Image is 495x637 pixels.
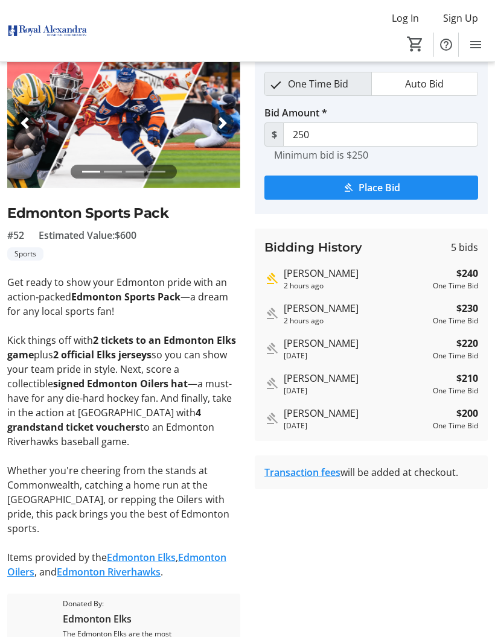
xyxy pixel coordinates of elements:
strong: $210 [456,371,478,385]
mat-icon: Outbid [264,341,279,356]
div: 2 hours ago [284,315,428,326]
div: [PERSON_NAME] [284,301,428,315]
p: Kick things off with plus so you can show your team pride in style. Next, score a collectible —a ... [7,333,240,449]
p: Get ready to show your Edmonton pride with an action‑packed —a dream for any local sports fan! [7,275,240,318]
button: Log In [382,8,429,28]
p: Items provided by the , , and . [7,550,240,579]
div: One Time Bid [433,350,478,361]
div: One Time Bid [433,385,478,396]
span: Log In [392,11,419,25]
strong: $220 [456,336,478,350]
mat-icon: Outbid [264,376,279,391]
span: Edmonton Elks [63,612,206,626]
img: Image [7,57,240,188]
span: Place Bid [359,180,400,195]
h3: Bidding History [264,238,362,256]
tr-label-badge: Sports [7,247,43,261]
h2: Edmonton Sports Pack [7,203,240,223]
a: Transaction fees [264,466,340,479]
span: One Time Bid [281,72,356,95]
div: [PERSON_NAME] [284,371,428,385]
span: Estimated Value: $600 [39,228,136,242]
mat-icon: Outbid [264,306,279,321]
strong: 2 official Elks jerseys [53,348,152,361]
div: [DATE] [284,350,428,361]
strong: $230 [456,301,478,315]
button: Sign Up [433,8,488,28]
label: Bid Amount * [264,106,327,120]
strong: 4 grandstand ticket vouchers [7,406,201,434]
img: Royal Alexandra Hospital Foundation's Logo [7,8,88,54]
div: [DATE] [284,420,428,431]
div: One Time Bid [433,280,478,291]
div: will be added at checkout. [264,465,478,480]
div: [PERSON_NAME] [284,266,428,280]
button: Cart [404,33,426,55]
span: Auto Bid [398,72,451,95]
strong: Edmonton Sports Pack [71,290,180,303]
div: [PERSON_NAME] [284,336,428,350]
strong: 2 tickets to an Edmonton Elks game [7,334,236,361]
span: Donated By: [63,598,206,609]
span: Sign Up [443,11,478,25]
span: #52 [7,228,24,242]
strong: $240 [456,266,478,280]
mat-icon: Outbid [264,411,279,426]
div: 2 hours ago [284,280,428,291]
strong: $200 [456,406,478,420]
button: Place Bid [264,176,478,200]
button: Help [434,33,458,57]
a: Edmonton Riverhawks [57,565,161,578]
strong: signed Edmonton Oilers hat [53,377,188,390]
tr-hint: Minimum bid is $250 [274,149,368,161]
div: [PERSON_NAME] [284,406,428,420]
span: $ [264,122,284,147]
mat-icon: Highest bid [264,271,279,286]
a: Edmonton Elks [107,551,176,564]
span: 5 bids [451,240,478,255]
p: Whether you're cheering from the stands at Commonwealth, catching a home run at the [GEOGRAPHIC_D... [7,463,240,536]
a: Edmonton Oilers [7,551,226,578]
div: One Time Bid [433,420,478,431]
div: [DATE] [284,385,428,396]
div: One Time Bid [433,315,478,326]
button: Menu [464,33,488,57]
